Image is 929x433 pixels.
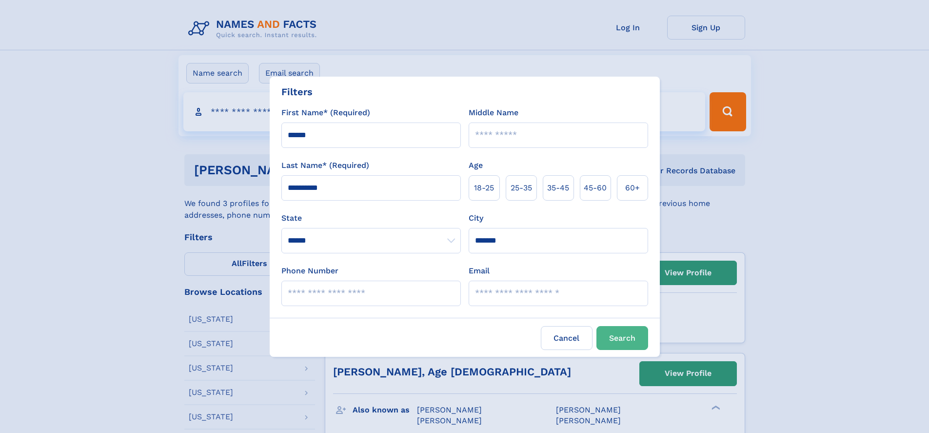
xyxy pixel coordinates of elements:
button: Search [596,326,648,350]
div: Filters [281,84,313,99]
span: 45‑60 [584,182,607,194]
label: Last Name* (Required) [281,160,369,171]
span: 18‑25 [474,182,494,194]
label: Cancel [541,326,593,350]
label: State [281,212,461,224]
label: Email [469,265,490,277]
label: City [469,212,483,224]
label: Middle Name [469,107,518,119]
label: Phone Number [281,265,338,277]
label: Age [469,160,483,171]
span: 25‑35 [511,182,532,194]
label: First Name* (Required) [281,107,370,119]
span: 60+ [625,182,640,194]
span: 35‑45 [547,182,569,194]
